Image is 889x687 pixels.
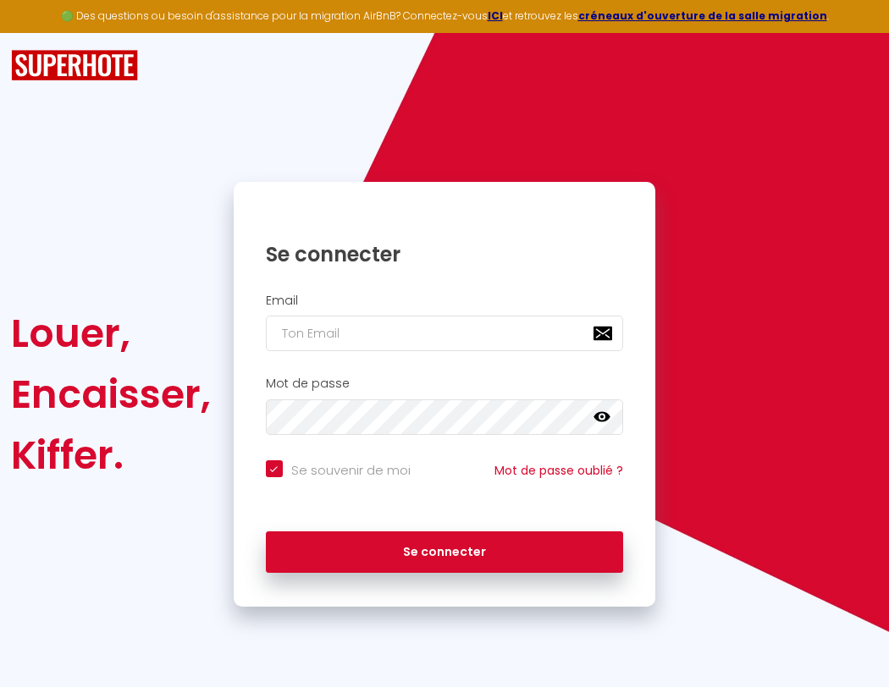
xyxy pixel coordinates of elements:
[578,8,827,23] a: créneaux d'ouverture de la salle migration
[488,8,503,23] a: ICI
[266,316,624,351] input: Ton Email
[266,241,624,267] h1: Se connecter
[11,425,211,486] div: Kiffer.
[11,50,138,81] img: SuperHote logo
[266,376,624,391] h2: Mot de passe
[11,364,211,425] div: Encaisser,
[266,294,624,308] h2: Email
[266,531,624,574] button: Se connecter
[11,303,211,364] div: Louer,
[494,462,623,479] a: Mot de passe oublié ?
